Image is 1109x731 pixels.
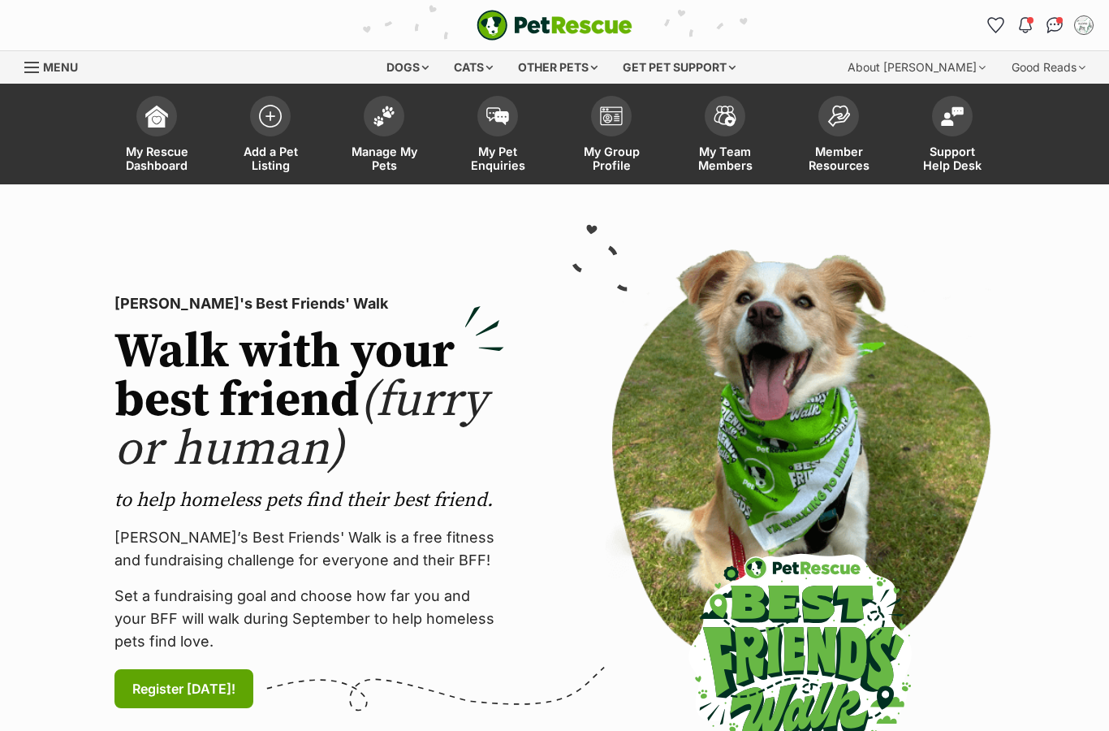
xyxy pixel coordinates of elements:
span: Support Help Desk [916,145,989,172]
a: Member Resources [782,88,895,184]
p: [PERSON_NAME]'s Best Friends' Walk [114,292,504,315]
span: Menu [43,60,78,74]
a: Favourites [983,12,1009,38]
a: Add a Pet Listing [214,88,327,184]
a: My Group Profile [554,88,668,184]
span: My Group Profile [575,145,648,172]
img: team-members-icon-5396bd8760b3fe7c0b43da4ab00e1e3bb1a5d9ba89233759b79545d2d3fc5d0d.svg [714,106,736,127]
span: Register [DATE]! [132,679,235,699]
span: My Pet Enquiries [461,145,534,172]
p: Set a fundraising goal and choose how far you and your BFF will walk during September to help hom... [114,585,504,653]
img: Caro Cooper profile pic [1076,17,1092,33]
span: Member Resources [802,145,875,172]
a: Support Help Desk [895,88,1009,184]
div: Dogs [375,51,440,84]
span: Add a Pet Listing [234,145,307,172]
img: member-resources-icon-8e73f808a243e03378d46382f2149f9095a855e16c252ad45f914b54edf8863c.svg [827,105,850,127]
a: Manage My Pets [327,88,441,184]
img: logo-e224e6f780fb5917bec1dbf3a21bbac754714ae5b6737aabdf751b685950b380.svg [477,10,632,41]
span: My Team Members [688,145,762,172]
button: My account [1071,12,1097,38]
span: Manage My Pets [347,145,421,172]
a: My Rescue Dashboard [100,88,214,184]
a: PetRescue [477,10,632,41]
img: notifications-46538b983faf8c2785f20acdc204bb7945ddae34d4c08c2a6579f10ce5e182be.svg [1019,17,1032,33]
a: Register [DATE]! [114,669,253,708]
div: Other pets [507,51,609,84]
img: add-pet-listing-icon-0afa8454b4691262ce3f59096e99ab1cd57d4a30225e0717b998d2c9b9846f56.svg [259,105,282,128]
img: help-desk-icon-fdf02630f3aa405de69fd3d07c3f3aa587a6932b1a1747fa1d2bba05be0121f9.svg [941,106,964,126]
button: Notifications [1012,12,1038,38]
h2: Walk with your best friend [114,328,504,474]
div: Good Reads [1000,51,1097,84]
img: group-profile-icon-3fa3cf56718a62981997c0bc7e787c4b2cf8bcc04b72c1350f741eb67cf2f40e.svg [600,106,623,126]
span: My Rescue Dashboard [120,145,193,172]
p: [PERSON_NAME]’s Best Friends' Walk is a free fitness and fundraising challenge for everyone and t... [114,526,504,572]
img: dashboard-icon-eb2f2d2d3e046f16d808141f083e7271f6b2e854fb5c12c21221c1fb7104beca.svg [145,105,168,128]
ul: Account quick links [983,12,1097,38]
a: Menu [24,51,89,80]
a: My Team Members [668,88,782,184]
a: Conversations [1042,12,1068,38]
a: My Pet Enquiries [441,88,554,184]
span: (furry or human) [114,370,487,480]
img: manage-my-pets-icon-02211641906a0b7f246fdf0571729dbe1e7629f14944591b6c1af311fb30b64b.svg [373,106,395,127]
p: to help homeless pets find their best friend. [114,487,504,513]
img: chat-41dd97257d64d25036548639549fe6c8038ab92f7586957e7f3b1b290dea8141.svg [1046,17,1064,33]
div: Cats [442,51,504,84]
img: pet-enquiries-icon-7e3ad2cf08bfb03b45e93fb7055b45f3efa6380592205ae92323e6603595dc1f.svg [486,107,509,125]
div: Get pet support [611,51,747,84]
div: About [PERSON_NAME] [836,51,997,84]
